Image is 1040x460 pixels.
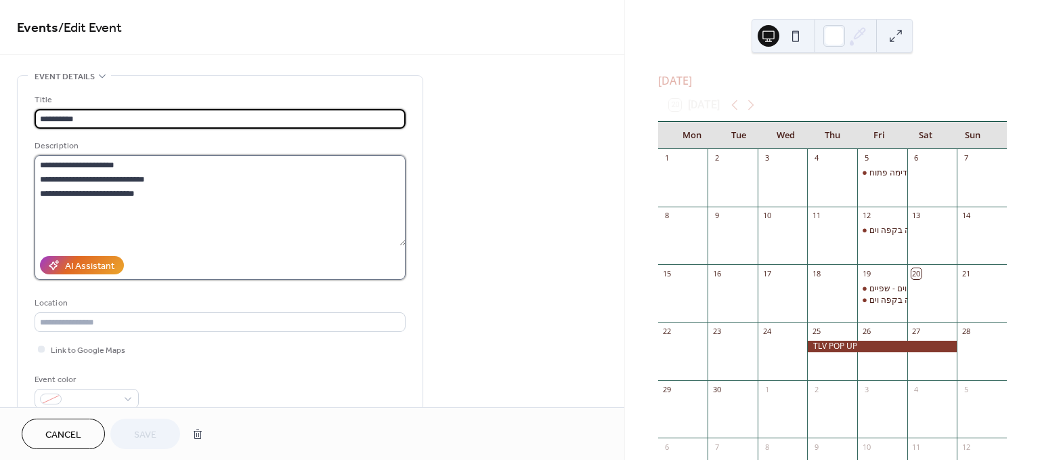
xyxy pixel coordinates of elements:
[35,93,403,107] div: Title
[51,343,125,358] span: Link to Google Maps
[809,122,856,149] div: Thu
[40,256,124,274] button: AI Assistant
[869,167,947,179] div: הסטודיו בקדימה פתוח
[762,327,772,337] div: 24
[662,268,672,278] div: 15
[716,122,762,149] div: Tue
[762,153,772,163] div: 3
[712,153,722,163] div: 2
[762,122,809,149] div: Wed
[662,384,672,394] div: 29
[857,167,907,179] div: הסטודיו בקדימה פתוח
[712,327,722,337] div: 23
[35,373,136,387] div: Event color
[911,153,922,163] div: 6
[662,442,672,452] div: 6
[35,139,403,153] div: Description
[961,384,971,394] div: 5
[949,122,996,149] div: Sun
[712,268,722,278] div: 16
[662,153,672,163] div: 1
[811,327,821,337] div: 25
[856,122,903,149] div: Fri
[961,153,971,163] div: 7
[712,211,722,221] div: 9
[811,211,821,221] div: 11
[857,295,907,306] div: מכירה בקפה וים
[35,70,95,84] span: Event details
[17,15,58,41] a: Events
[861,442,871,452] div: 10
[811,268,821,278] div: 18
[869,295,926,306] div: מכירה בקפה וים
[712,442,722,452] div: 7
[961,442,971,452] div: 12
[669,122,716,149] div: Mon
[961,327,971,337] div: 28
[811,153,821,163] div: 4
[961,211,971,221] div: 14
[658,72,1007,89] div: [DATE]
[911,442,922,452] div: 11
[911,384,922,394] div: 4
[762,442,772,452] div: 8
[911,268,922,278] div: 20
[857,283,907,295] div: מכירה בקפה וים - שפיים
[811,384,821,394] div: 2
[762,211,772,221] div: 10
[762,268,772,278] div: 17
[861,211,871,221] div: 12
[662,327,672,337] div: 22
[857,225,907,236] div: מכירה בקפה וים
[807,341,957,352] div: TLV POP UP
[65,259,114,274] div: AI Assistant
[712,384,722,394] div: 30
[869,283,954,295] div: מכירה בקפה וים - שפיים
[961,268,971,278] div: 21
[911,327,922,337] div: 27
[861,327,871,337] div: 26
[903,122,949,149] div: Sat
[861,268,871,278] div: 19
[662,211,672,221] div: 8
[22,419,105,449] button: Cancel
[58,15,122,41] span: / Edit Event
[35,296,403,310] div: Location
[762,384,772,394] div: 1
[911,211,922,221] div: 13
[811,442,821,452] div: 9
[45,428,81,442] span: Cancel
[869,225,926,236] div: מכירה בקפה וים
[861,384,871,394] div: 3
[861,153,871,163] div: 5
